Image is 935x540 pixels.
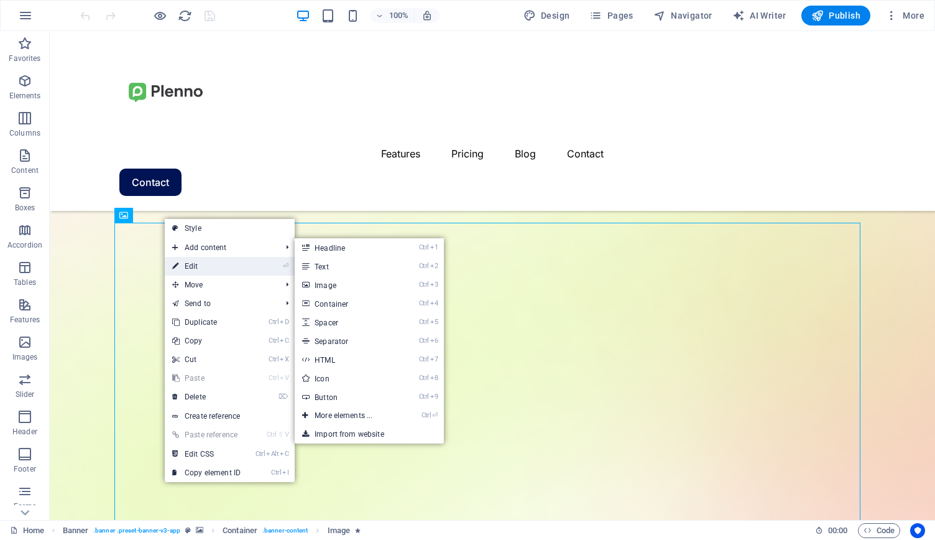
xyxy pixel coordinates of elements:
[165,388,248,406] a: ⌦Delete
[165,238,276,257] span: Add content
[430,281,438,289] i: 3
[9,128,40,138] p: Columns
[589,9,633,22] span: Pages
[280,374,288,382] i: V
[279,393,288,401] i: ⌦
[285,431,288,439] i: V
[165,350,248,369] a: CtrlXCut
[419,393,429,401] i: Ctrl
[421,10,433,21] i: On resize automatically adjust zoom level to fit chosen device.
[280,355,288,363] i: X
[63,523,361,538] nav: breadcrumb
[267,431,277,439] i: Ctrl
[811,9,860,22] span: Publish
[430,299,438,307] i: 4
[584,6,638,26] button: Pages
[419,318,429,326] i: Ctrl
[165,407,295,426] a: Create reference
[269,337,279,345] i: Ctrl
[648,6,717,26] button: Navigator
[801,6,870,26] button: Publish
[328,523,350,538] span: Click to select. Double-click to edit
[523,9,570,22] span: Design
[262,523,308,538] span: . banner-content
[93,523,180,538] span: . banner .preset-banner-v3-app
[732,9,786,22] span: AI Writer
[165,369,248,388] a: CtrlVPaste
[432,411,438,419] i: ⏎
[880,6,929,26] button: More
[419,355,429,363] i: Ctrl
[295,294,397,313] a: Ctrl4Container
[295,406,397,425] a: Ctrl⏎More elements ...
[165,219,295,238] a: Style
[837,526,839,535] span: :
[828,523,847,538] span: 00 00
[269,374,279,382] i: Ctrl
[295,332,397,350] a: Ctrl6Separator
[295,350,397,369] a: Ctrl7HTML
[295,369,397,388] a: Ctrl8Icon
[271,468,281,477] i: Ctrl
[185,527,191,534] i: This element is a customizable preset
[165,294,276,313] a: Send to
[430,262,438,270] i: 2
[419,337,429,345] i: Ctrl
[11,165,39,175] p: Content
[430,318,438,326] i: 5
[419,374,429,382] i: Ctrl
[355,527,361,534] i: Element contains an animation
[165,313,248,332] a: CtrlDDuplicate
[12,352,38,362] p: Images
[295,276,397,294] a: Ctrl3Image
[165,276,276,294] span: Move
[295,257,397,276] a: Ctrl2Text
[165,426,248,444] a: Ctrl⇧VPaste reference
[430,355,438,363] i: 7
[280,318,288,326] i: D
[177,8,192,23] button: reload
[419,281,429,289] i: Ctrl
[295,425,444,444] a: Import from website
[280,450,288,458] i: C
[7,240,42,250] p: Accordion
[430,243,438,251] i: 1
[858,523,900,538] button: Code
[10,315,40,325] p: Features
[14,464,36,474] p: Footer
[421,411,431,419] i: Ctrl
[430,374,438,382] i: 8
[295,388,397,406] a: Ctrl9Button
[269,355,279,363] i: Ctrl
[165,445,248,463] a: CtrlAltCEdit CSS
[9,54,40,63] p: Favorites
[419,299,429,307] i: Ctrl
[864,523,895,538] span: Code
[389,8,409,23] h6: 100%
[178,9,192,23] i: Reload page
[269,318,279,326] i: Ctrl
[266,450,279,458] i: Alt
[9,91,41,101] p: Elements
[518,6,575,26] div: Design (Ctrl+Alt+Y)
[63,523,89,538] span: Click to select. Double-click to edit
[430,337,438,345] i: 6
[518,6,575,26] button: Design
[419,243,429,251] i: Ctrl
[152,8,167,23] button: Click here to leave preview mode and continue editing
[295,238,397,257] a: Ctrl1Headline
[278,431,283,439] i: ⇧
[371,8,415,23] button: 100%
[196,527,203,534] i: This element contains a background
[165,463,248,482] a: CtrlICopy element ID
[15,203,35,213] p: Boxes
[653,9,712,22] span: Navigator
[14,277,36,287] p: Tables
[419,262,429,270] i: Ctrl
[430,393,438,401] i: 9
[280,337,288,345] i: C
[727,6,791,26] button: AI Writer
[165,257,248,276] a: ⏎Edit
[14,501,36,511] p: Forms
[16,389,35,399] p: Slider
